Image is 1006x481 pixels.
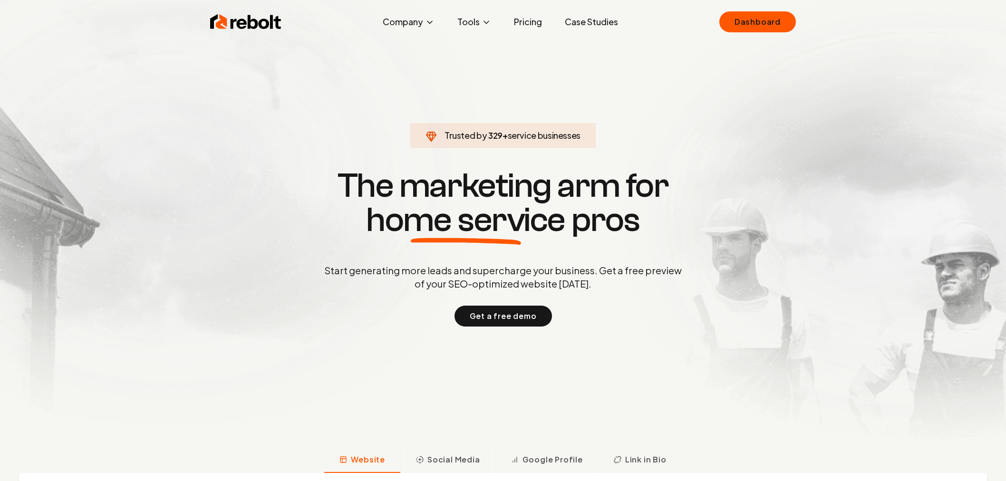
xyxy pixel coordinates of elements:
[557,12,626,31] a: Case Studies
[455,306,552,327] button: Get a free demo
[400,448,495,473] button: Social Media
[625,454,667,465] span: Link in Bio
[450,12,499,31] button: Tools
[506,12,550,31] a: Pricing
[375,12,442,31] button: Company
[366,203,565,237] span: home service
[522,454,583,465] span: Google Profile
[210,12,281,31] img: Rebolt Logo
[495,448,598,473] button: Google Profile
[719,11,796,32] a: Dashboard
[508,130,581,141] span: service businesses
[351,454,385,465] span: Website
[503,130,508,141] span: +
[275,169,731,237] h1: The marketing arm for pros
[324,448,400,473] button: Website
[488,129,503,142] span: 329
[445,130,487,141] span: Trusted by
[427,454,480,465] span: Social Media
[598,448,682,473] button: Link in Bio
[322,264,684,290] p: Start generating more leads and supercharge your business. Get a free preview of your SEO-optimiz...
